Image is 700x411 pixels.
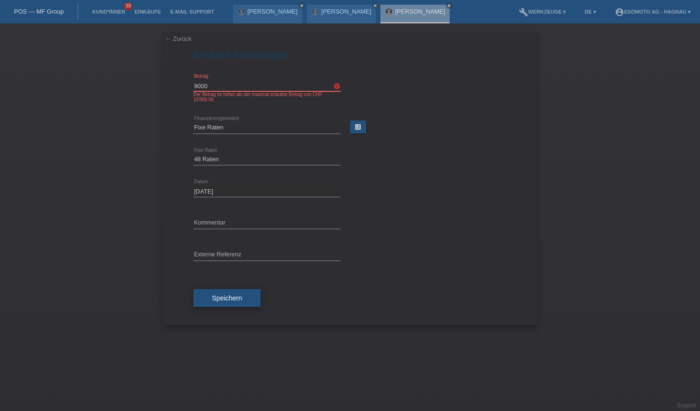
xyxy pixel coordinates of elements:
[372,2,379,9] a: close
[166,9,219,15] a: E-Mail Support
[87,9,130,15] a: Kund*innen
[333,82,341,90] i: error
[212,294,242,302] span: Speichern
[519,7,528,17] i: build
[354,123,362,131] i: calculate
[514,9,571,15] a: buildWerkzeuge ▾
[615,7,624,17] i: account_circle
[193,92,341,102] div: Der Betrag ist höher als der maximal erlaubte Betrag von CHF 10'000.00
[447,3,452,8] i: close
[124,2,132,10] span: 39
[446,2,452,9] a: close
[193,289,261,307] button: Speichern
[610,9,695,15] a: account_circleEsomoto AG - Hagnau ▾
[395,8,445,15] a: [PERSON_NAME]
[321,8,372,15] a: [PERSON_NAME]
[14,8,64,15] a: POS — MF Group
[677,402,696,409] a: Support
[130,9,165,15] a: Einkäufe
[373,3,378,8] i: close
[193,49,507,60] h1: Einkauf hinzufügen
[165,35,191,42] a: ← Zurück
[248,8,298,15] a: [PERSON_NAME]
[299,3,304,8] i: close
[580,9,600,15] a: DE ▾
[350,120,366,134] a: calculate
[299,2,305,9] a: close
